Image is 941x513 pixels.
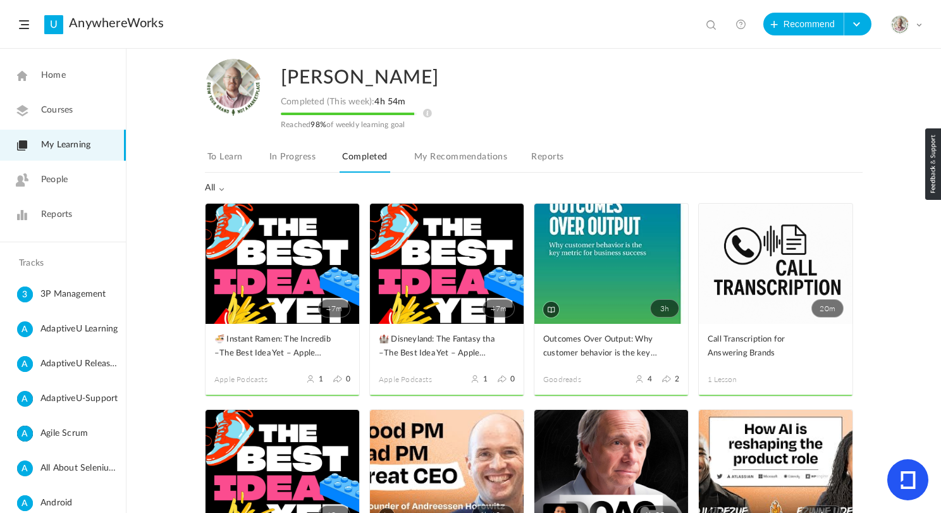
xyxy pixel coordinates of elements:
[311,121,326,128] span: 98%
[19,258,104,269] h4: Tracks
[374,97,405,106] span: 4h 54m
[41,139,90,152] span: My Learning
[708,333,825,361] span: Call Transcription for Answering Brands
[543,374,612,385] span: Goodreads
[319,374,323,383] span: 1
[40,287,121,302] span: 3P Management
[379,374,447,385] span: Apple Podcasts
[925,128,941,200] img: loop_feedback_btn.png
[379,333,515,361] a: 🏰 Disneyland: The Fantasy tha –The Best Idea Yet – Apple Podcasts
[534,204,688,324] a: 3h
[340,149,390,173] a: Completed
[214,333,350,361] a: 🍜 Instant Ramen: The Incredib –The Best Idea Yet – Apple Podcasts
[543,333,660,361] span: Outcomes Over Output: Why customer behavior is the key metric for business success by [PERSON_NAM...
[206,204,359,324] a: 47m
[675,374,679,383] span: 2
[483,374,488,383] span: 1
[281,59,807,97] h2: [PERSON_NAME]
[205,183,225,194] span: All
[41,173,68,187] span: People
[41,208,72,221] span: Reports
[40,460,121,476] span: All About Selenium Testing
[214,333,331,361] span: 🍜 Instant Ramen: The Incredib –The Best Idea Yet – Apple Podcasts
[44,15,63,34] a: U
[281,120,584,129] p: Reached of weekly learning goal
[17,321,33,338] cite: A
[214,374,283,385] span: Apple Podcasts
[41,104,73,117] span: Courses
[708,333,844,361] a: Call Transcription for Answering Brands
[510,374,515,383] span: 0
[40,426,121,442] span: Agile Scrum
[412,149,510,173] a: My Recommendations
[267,149,318,173] a: In Progress
[699,204,852,324] a: 20m
[370,204,524,324] a: 47m
[708,374,776,385] span: 1 Lesson
[318,299,350,318] span: 47m
[648,374,652,383] span: 4
[69,16,164,31] a: AnywhereWorks
[650,299,679,318] span: 3h
[763,13,844,35] button: Recommend
[281,97,584,108] div: Completed (This week):
[40,356,121,372] span: AdaptiveU Release Details
[17,391,33,408] cite: A
[17,426,33,443] cite: A
[17,287,33,304] cite: 3
[40,321,121,337] span: AdaptiveU Learning
[205,59,262,116] img: julia-s-version-gybnm-profile-picture-frame-2024-template-16.png
[346,374,350,383] span: 0
[483,299,515,318] span: 47m
[423,109,432,118] img: info icon
[40,391,121,407] span: AdaptiveU-Support
[17,495,33,512] cite: A
[41,69,66,82] span: Home
[379,333,496,361] span: 🏰 Disneyland: The Fantasy tha –The Best Idea Yet – Apple Podcasts
[17,356,33,373] cite: A
[40,495,121,511] span: Android
[529,149,566,173] a: Reports
[543,333,679,361] a: Outcomes Over Output: Why customer behavior is the key metric for business success by [PERSON_NAM...
[891,16,909,34] img: julia-s-version-gybnm-profile-picture-frame-2024-template-16.png
[205,149,245,173] a: To Learn
[811,299,844,318] span: 20m
[17,460,33,478] cite: A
